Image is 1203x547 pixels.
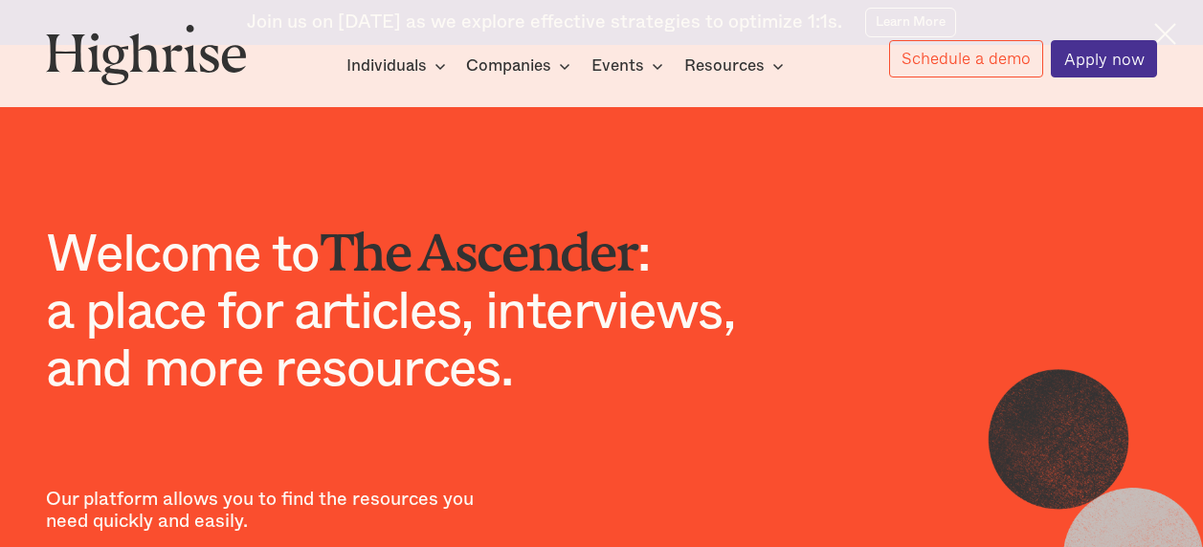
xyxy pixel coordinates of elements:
[591,55,669,77] div: Events
[591,55,644,77] div: Events
[46,24,247,84] img: Highrise logo
[1051,40,1157,77] a: Apply now
[684,55,765,77] div: Resources
[46,210,770,400] h1: Welcome to : a place for articles, interviews, and more resources.
[346,55,452,77] div: Individuals
[889,40,1044,77] a: Schedule a demo
[346,55,427,77] div: Individuals
[320,222,637,256] span: The Ascender
[684,55,790,77] div: Resources
[466,55,551,77] div: Companies
[466,55,576,77] div: Companies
